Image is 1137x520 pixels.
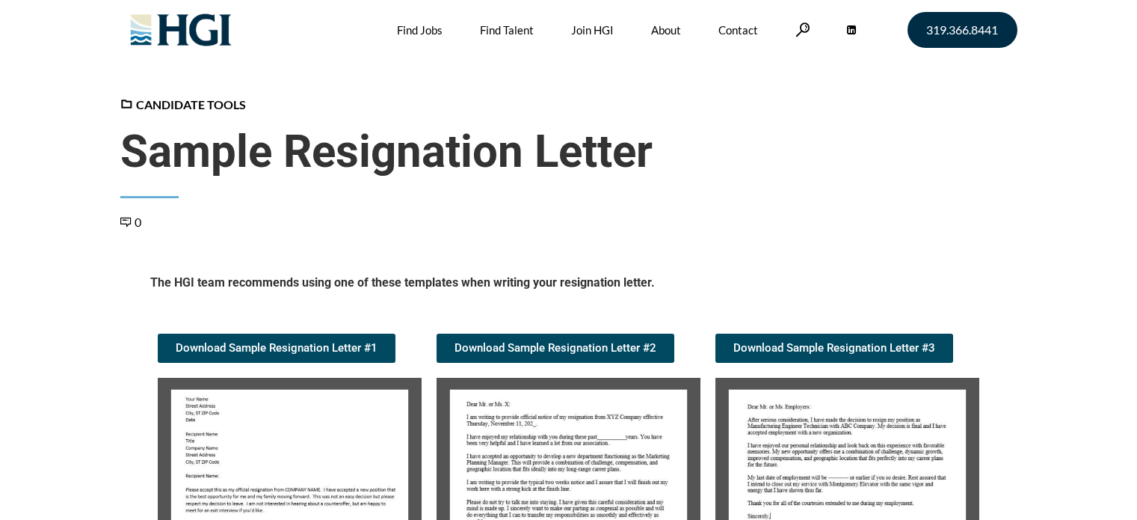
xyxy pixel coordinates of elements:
a: 319.366.8441 [908,12,1017,48]
a: Search [795,22,810,37]
a: Download Sample Resignation Letter #3 [715,334,953,363]
a: 0 [120,215,141,229]
span: Download Sample Resignation Letter #3 [733,343,935,354]
h5: The HGI team recommends using one of these templates when writing your resignation letter. [150,275,987,296]
a: Download Sample Resignation Letter #1 [158,334,395,363]
a: Download Sample Resignation Letter #2 [437,334,674,363]
a: Candidate Tools [120,97,246,111]
span: Download Sample Resignation Letter #2 [455,343,656,354]
span: Sample Resignation Letter [120,125,1017,179]
span: Download Sample Resignation Letter #1 [176,343,378,354]
span: 319.366.8441 [926,24,998,36]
